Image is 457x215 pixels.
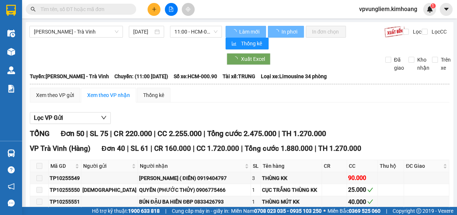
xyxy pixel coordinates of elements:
[429,28,448,36] span: Lọc CC
[226,38,269,49] button: bar-chartThống kê
[172,207,229,215] span: Cung cấp máy in - giấy in:
[133,28,153,36] input: 14/10/2025
[262,198,320,206] div: THÙNG MÚT KK
[348,173,376,183] div: 90.000
[281,28,298,36] span: In phơi
[203,129,205,138] span: |
[193,144,195,153] span: |
[50,186,80,194] div: TP10255550
[227,53,270,65] button: Xuất Excel
[30,73,109,79] b: Tuyến: [PERSON_NAME] - Trà Vinh
[61,129,84,138] span: Đơn 50
[8,200,15,207] span: message
[231,41,238,47] span: bar-chart
[50,174,80,182] div: TP10255549
[391,56,407,72] span: Đã giao
[406,162,442,170] span: ĐC Giao
[262,174,320,182] div: THÙNG KK
[349,208,380,214] strong: 0369 525 060
[196,144,239,153] span: CC 1.720.000
[165,3,178,16] button: file-add
[353,4,423,14] span: vpvungliem.kimhoang
[318,144,361,153] span: TH 1.270.000
[432,3,434,8] span: 1
[367,187,373,193] span: check
[281,129,326,138] span: TH 1.270.000
[140,162,243,170] span: Người nhận
[241,39,263,48] span: Thống kê
[223,72,255,80] span: Tài xế: TRUNG
[153,129,155,138] span: |
[278,129,280,138] span: |
[157,129,201,138] span: CC 2.255.000
[7,48,15,56] img: warehouse-icon
[92,207,160,215] span: Hỗ trợ kỹ thuật:
[86,129,88,138] span: |
[233,56,241,62] span: loading
[323,209,326,212] span: ⚪️
[150,144,152,153] span: |
[426,6,433,13] img: icon-new-feature
[241,55,265,63] span: Xuất Excel
[185,7,191,12] span: aim
[131,144,149,153] span: SL 61
[50,198,80,206] div: TP10255551
[148,3,160,16] button: plus
[231,207,322,215] span: Miền Nam
[49,184,81,196] td: TP10255550
[241,144,243,153] span: |
[36,91,74,99] div: Xem theo VP gửi
[252,198,259,206] div: 1
[143,91,164,99] div: Thống kê
[367,199,373,205] span: check
[34,26,118,37] span: Hồ Chí Minh - Trà Vinh
[30,129,50,138] span: TỔNG
[7,30,15,37] img: warehouse-icon
[34,113,63,122] span: Lọc VP Gửi
[169,7,174,12] span: file-add
[438,56,454,72] span: Trên xe
[30,112,111,124] button: Lọc VP Gửi
[378,160,404,172] th: Thu hộ
[268,26,304,38] button: In phơi
[31,7,36,12] span: search
[110,129,112,138] span: |
[207,129,276,138] span: Tổng cước 2.475.000
[82,186,137,194] div: [DEMOGRAPHIC_DATA]
[87,91,130,99] div: Xem theo VP nhận
[226,26,266,38] button: Làm mới
[231,29,238,34] span: loading
[114,129,152,138] span: CR 220.000
[152,7,157,12] span: plus
[6,5,16,16] img: logo-vxr
[7,149,15,157] img: warehouse-icon
[182,3,195,16] button: aim
[262,186,320,194] div: CỤC TRẮNG THÙNG KK
[245,144,313,153] span: Tổng cước 1.880.000
[128,208,160,214] strong: 1900 633 818
[416,208,421,214] span: copyright
[50,162,74,170] span: Mã GD
[101,115,107,121] span: down
[252,174,259,182] div: 3
[139,186,249,194] div: QUYÊN (PHƯỚC THỦY) 0906775466
[30,144,91,153] span: VP Trà Vinh (Hàng)
[440,3,453,16] button: caret-down
[154,144,191,153] span: CR 160.000
[252,186,259,194] div: 1
[251,160,261,172] th: SL
[322,160,347,172] th: CR
[239,28,260,36] span: Làm mới
[443,6,450,13] span: caret-down
[386,207,387,215] span: |
[8,166,15,173] span: question-circle
[410,28,429,36] span: Lọc CR
[384,26,405,38] img: 9k=
[261,160,322,172] th: Tên hàng
[327,207,380,215] span: Miền Bắc
[174,26,217,37] span: 11:00 - HCM-000.90
[7,66,15,74] img: warehouse-icon
[139,198,249,206] div: BÚN ĐẬU BA HIỀN ĐBP 0833426793
[83,162,130,170] span: Người gửi
[315,144,316,153] span: |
